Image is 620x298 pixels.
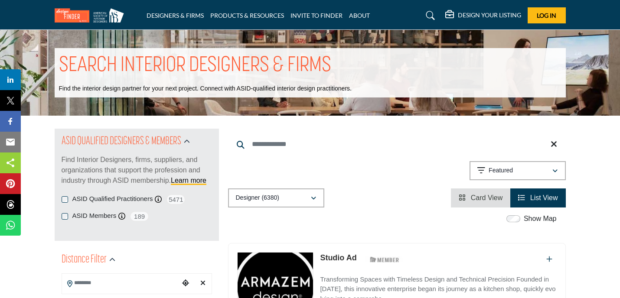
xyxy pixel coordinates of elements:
p: Find Interior Designers, firms, suppliers, and organizations that support the profession and indu... [62,155,212,186]
p: Find the interior design partner for your next project. Connect with ASID-qualified interior desi... [59,84,352,93]
h2: Distance Filter [62,252,107,268]
li: List View [510,188,565,207]
input: ASID Members checkbox [62,213,68,220]
button: Designer (6380) [228,188,324,207]
input: Search Location [62,275,179,292]
span: Log In [537,12,556,19]
label: ASID Members [72,211,117,221]
a: Search [418,9,441,23]
img: ASID Members Badge Icon [365,254,404,265]
span: 189 [130,211,149,222]
div: DESIGN YOUR LISTING [445,10,521,21]
a: DESIGNERS & FIRMS [147,12,204,19]
a: View Card [459,194,503,201]
a: Learn more [171,177,206,184]
li: Card View [451,188,510,207]
img: Site Logo [55,8,128,23]
input: Search Keyword [228,134,566,155]
a: INVITE TO FINDER [290,12,343,19]
div: Clear search location [196,274,209,293]
a: View List [518,194,558,201]
h2: ASID QUALIFIED DESIGNERS & MEMBERS [62,134,181,149]
span: Card View [471,194,503,201]
p: Featured [489,166,513,175]
span: List View [530,194,558,201]
a: PRODUCTS & RESOURCES [210,12,284,19]
a: Studio Ad [320,253,356,262]
div: Choose your current location [179,274,192,293]
a: ABOUT [349,12,370,19]
label: ASID Qualified Practitioners [72,194,153,204]
span: 5471 [166,194,186,205]
button: Log In [528,7,566,23]
p: Studio Ad [320,252,356,264]
input: ASID Qualified Practitioners checkbox [62,196,68,203]
a: Add To List [546,256,552,263]
h5: DESIGN YOUR LISTING [458,11,521,19]
p: Designer (6380) [236,194,279,202]
button: Featured [470,161,566,180]
label: Show Map [524,214,557,224]
h1: SEARCH INTERIOR DESIGNERS & FIRMS [59,52,331,79]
